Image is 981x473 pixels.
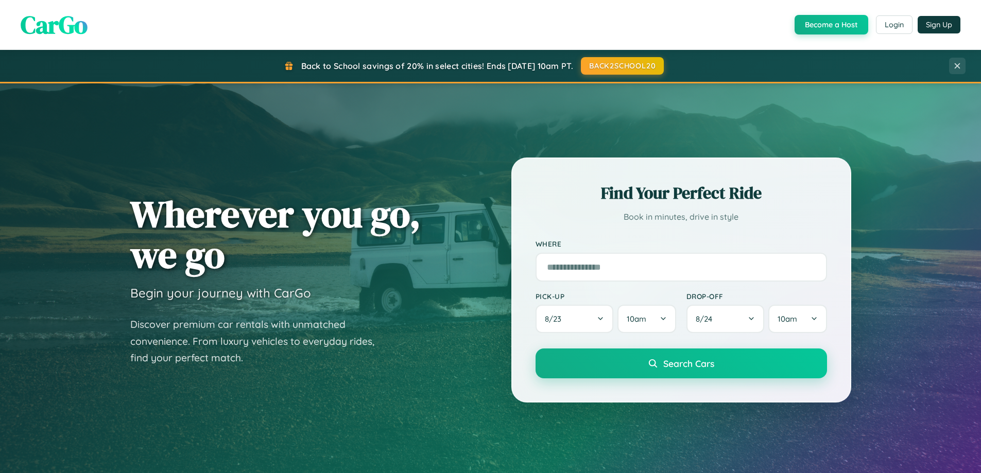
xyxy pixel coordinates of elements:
span: 10am [778,314,797,324]
span: 8 / 23 [545,314,566,324]
h3: Begin your journey with CarGo [130,285,311,301]
span: Search Cars [663,358,714,369]
button: BACK2SCHOOL20 [581,57,664,75]
button: 10am [617,305,676,333]
label: Pick-up [536,292,676,301]
button: Search Cars [536,348,827,378]
p: Discover premium car rentals with unmatched convenience. From luxury vehicles to everyday rides, ... [130,316,388,366]
h2: Find Your Perfect Ride [536,182,827,204]
button: Login [876,15,913,34]
label: Where [536,240,827,249]
button: 8/23 [536,305,614,333]
button: Become a Host [795,15,868,34]
label: Drop-off [686,292,827,301]
span: 10am [627,314,646,324]
h1: Wherever you go, we go [130,194,421,275]
button: 10am [768,305,827,333]
button: Sign Up [918,16,960,33]
span: CarGo [21,8,88,42]
button: 8/24 [686,305,765,333]
span: 8 / 24 [696,314,717,324]
p: Book in minutes, drive in style [536,209,827,224]
span: Back to School savings of 20% in select cities! Ends [DATE] 10am PT. [301,61,573,71]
